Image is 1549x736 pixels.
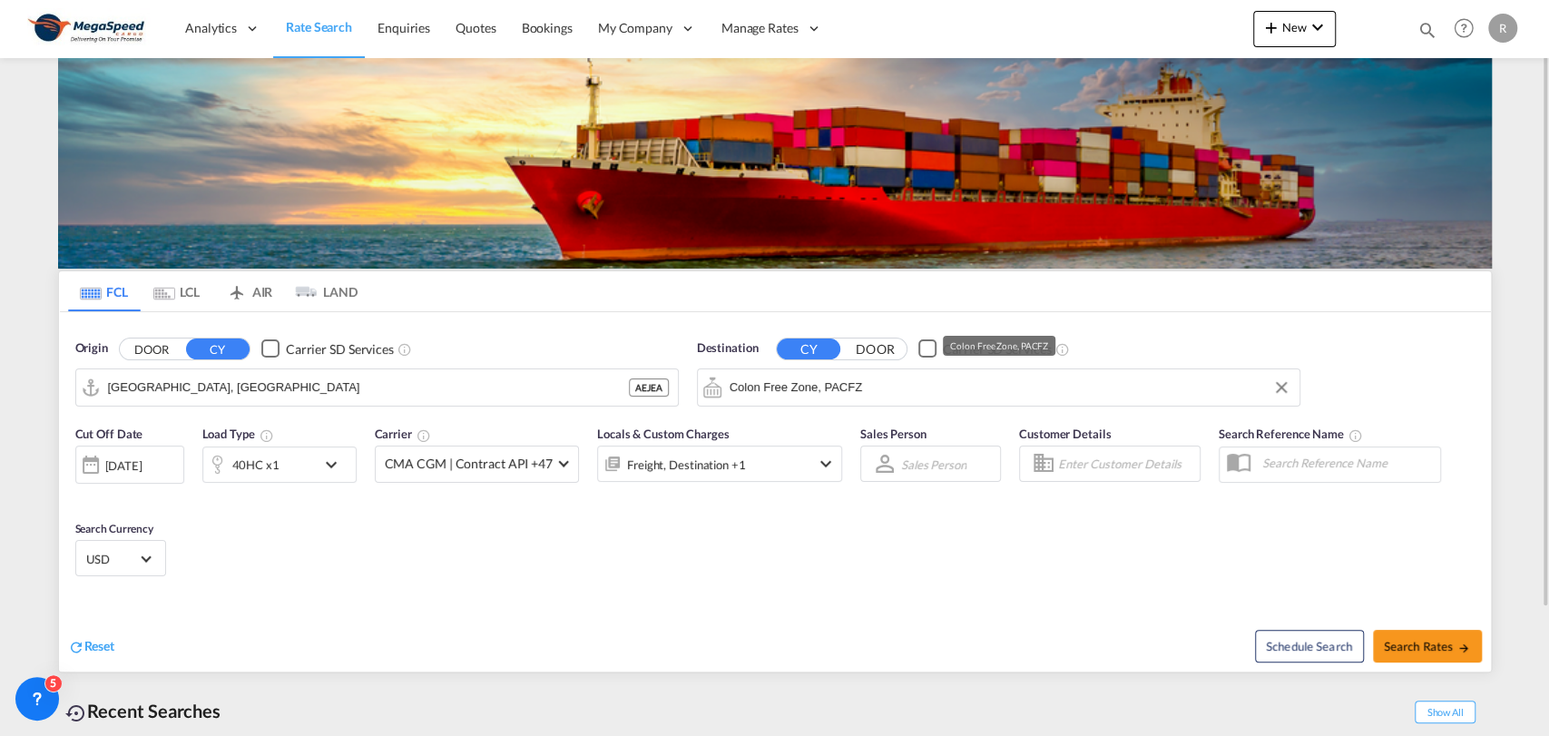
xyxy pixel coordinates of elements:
button: CY [777,339,840,359]
button: Search Ratesicon-arrow-right [1373,630,1482,662]
img: ad002ba0aea611eda5429768204679d3.JPG [27,8,150,49]
button: CY [186,339,250,359]
md-icon: icon-backup-restore [65,702,87,724]
span: Analytics [185,19,237,37]
div: Freight Destination Factory Stuffing [627,452,746,477]
span: Destination [697,339,759,358]
button: icon-plus 400-fgNewicon-chevron-down [1253,11,1336,47]
md-checkbox: Checkbox No Ink [918,339,1051,358]
div: Help [1448,13,1488,45]
md-tab-item: LCL [141,271,213,311]
md-icon: icon-chevron-down [1307,16,1328,38]
span: Load Type [202,427,274,441]
div: R [1488,14,1517,43]
span: Show All [1415,701,1475,723]
md-tab-item: LAND [286,271,358,311]
md-icon: Unchecked: Search for CY (Container Yard) services for all selected carriers.Checked : Search for... [397,342,412,357]
div: [DATE] [105,457,142,474]
div: Colon Free Zone, PACFZ [950,336,1048,356]
span: Search Rates [1384,639,1471,653]
md-icon: icon-information-outline [260,428,274,443]
md-select: Sales Person [899,451,968,477]
div: Carrier SD Services [286,340,394,358]
span: Quotes [456,20,495,35]
img: LCL+%26+FCL+BACKGROUND.png [58,58,1492,269]
md-icon: icon-chevron-down [320,454,351,476]
span: Customer Details [1019,427,1111,441]
input: Search Reference Name [1253,449,1440,476]
div: Freight Destination Factory Stuffingicon-chevron-down [597,446,842,482]
span: Help [1448,13,1479,44]
span: Search Currency [75,522,154,535]
md-icon: The selected Trucker/Carrierwill be displayed in the rate results If the rates are from another f... [417,428,431,443]
md-datepicker: Select [75,482,89,506]
span: Rate Search [286,19,352,34]
div: Recent Searches [58,691,229,731]
div: 40HC x1 [232,452,279,477]
div: AEJEA [629,378,669,397]
button: DOOR [843,339,907,359]
input: Enter Customer Details [1058,450,1194,477]
md-input-container: Colon Free Zone, PACFZ [698,369,1299,406]
md-icon: icon-refresh [68,639,84,655]
span: Reset [84,638,115,653]
input: Search by Port [108,374,629,401]
span: My Company [598,19,672,37]
div: [DATE] [75,446,184,484]
md-icon: icon-arrow-right [1457,642,1470,654]
md-icon: Your search will be saved by the below given name [1348,428,1363,443]
span: Cut Off Date [75,427,143,441]
input: Search by Port [730,374,1290,401]
md-select: Select Currency: $ USDUnited States Dollar [85,545,156,572]
md-icon: icon-airplane [226,281,248,295]
md-icon: icon-magnify [1417,20,1437,40]
div: 40HC x1icon-chevron-down [202,447,357,483]
span: Manage Rates [721,19,799,37]
md-tab-item: FCL [68,271,141,311]
span: Sales Person [860,427,926,441]
div: Origin DOOR CY Checkbox No InkUnchecked: Search for CY (Container Yard) services for all selected... [59,312,1491,672]
md-icon: Unchecked: Search for CY (Container Yard) services for all selected carriers.Checked : Search for... [1054,342,1069,357]
span: Carrier [375,427,431,441]
span: USD [87,551,138,567]
span: Search Reference Name [1219,427,1363,441]
span: Locals & Custom Charges [597,427,730,441]
md-input-container: Jebel Ali, AEJEA [76,369,678,406]
span: Bookings [522,20,573,35]
div: icon-magnify [1417,20,1437,47]
button: Clear Input [1268,374,1295,401]
span: Enquiries [377,20,430,35]
md-pagination-wrapper: Use the left and right arrow keys to navigate between tabs [68,271,358,311]
span: CMA CGM | Contract API +47 [385,455,553,473]
md-icon: icon-chevron-down [815,453,837,475]
div: icon-refreshReset [68,637,115,657]
span: New [1260,20,1328,34]
md-checkbox: Checkbox No Ink [261,339,394,358]
md-tab-item: AIR [213,271,286,311]
button: Note: By default Schedule search will only considerorigin ports, destination ports and cut off da... [1255,630,1364,662]
md-icon: icon-plus 400-fg [1260,16,1282,38]
span: Origin [75,339,108,358]
button: DOOR [120,339,183,359]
